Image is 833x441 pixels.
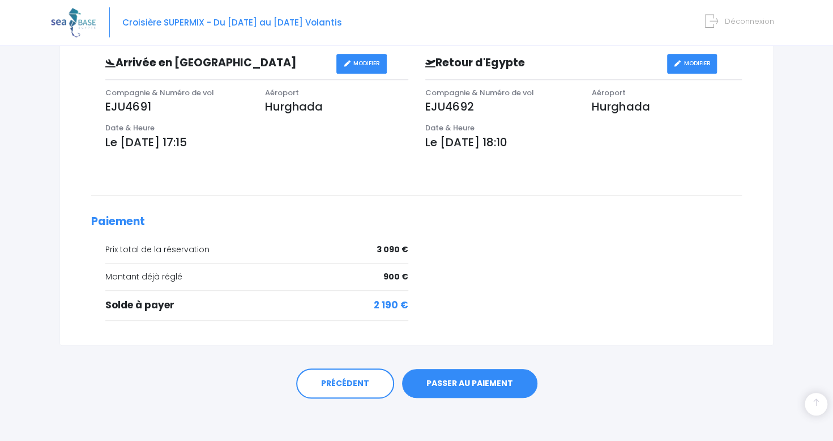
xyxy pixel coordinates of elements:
[402,369,537,398] a: PASSER AU PAIEMENT
[91,215,742,228] h2: Paiement
[417,57,667,70] h3: Retour d'Egypte
[97,57,336,70] h3: Arrivée en [GEOGRAPHIC_DATA]
[425,98,575,115] p: EJU4692
[667,54,717,74] a: MODIFIER
[377,244,408,256] span: 3 090 €
[105,98,248,115] p: EJU4691
[592,87,626,98] span: Aéroport
[105,122,155,133] span: Date & Heure
[374,298,408,313] span: 2 190 €
[725,16,774,27] span: Déconnexion
[265,98,408,115] p: Hurghada
[425,87,534,98] span: Compagnie & Numéro de vol
[105,298,408,313] div: Solde à payer
[383,271,408,283] span: 900 €
[265,87,299,98] span: Aéroport
[105,271,408,283] div: Montant déjà réglé
[425,134,742,151] p: Le [DATE] 18:10
[122,16,342,28] span: Croisière SUPERMIX - Du [DATE] au [DATE] Volantis
[425,122,475,133] span: Date & Heure
[105,87,214,98] span: Compagnie & Numéro de vol
[336,54,387,74] a: MODIFIER
[105,134,408,151] p: Le [DATE] 17:15
[296,368,394,399] a: PRÉCÉDENT
[105,244,408,256] div: Prix total de la réservation
[592,98,742,115] p: Hurghada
